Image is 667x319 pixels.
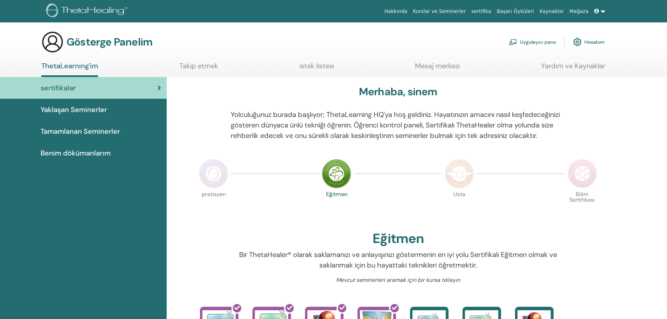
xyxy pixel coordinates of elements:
a: Takip etmek [179,62,218,75]
font: Yaklaşan Seminerler [41,105,107,114]
font: Takip etmek [179,61,218,70]
font: Kaynaklar [540,8,564,14]
font: Mevcut seminerleri aramak için bir kursa tıklayın [336,276,460,284]
font: ThetaLearning'im [41,61,98,70]
font: Uygulayıcı pano [520,39,556,46]
a: Yardım ve Kaynaklar [541,62,605,75]
font: Usta [453,190,465,198]
a: Hesabım [573,34,605,50]
font: Hesabım [584,39,605,46]
font: Mesaj merkezi [415,61,460,70]
font: Bilim Sertifikası [569,190,595,203]
font: sertifika [471,8,491,14]
font: Mağaza [569,8,588,14]
img: logo.png [46,4,130,19]
font: pratisyen [202,190,226,198]
a: Hakkında [382,5,410,18]
a: ThetaLearning'im [41,62,98,77]
font: Eğitmen [373,230,424,247]
a: Kaynaklar [537,5,567,18]
font: Yolculuğunuz burada başlıyor; ThetaLearning HQ'ya hoş geldiniz. Hayatınızın amacını nasıl keşfede... [231,110,560,140]
a: Kurslar ve Seminerler [410,5,468,18]
img: chalkboard-teacher.svg [509,39,517,45]
img: Eğitmen [322,159,351,188]
font: Tamamlanan Seminerler [41,127,120,136]
font: Bir ThetaHealer® olarak saklamanızı ve anlayışınızı göstermenin en iyi yolu Sertifikalı Eğitmen o... [239,250,557,270]
font: Eğitmen [326,190,347,198]
a: Mağaza [567,5,591,18]
font: Hakkında [384,8,408,14]
font: Gösterge Panelim [67,35,152,49]
img: generic-user-icon.jpg [41,31,64,53]
a: istek listesi [299,62,334,75]
font: istek listesi [299,61,334,70]
a: Uygulayıcı pano [509,34,556,50]
font: Merhaba, sinem [359,85,437,98]
a: Başarı Öyküleri [494,5,537,18]
font: Yardım ve Kaynaklar [541,61,605,70]
font: sertifikalar [41,83,76,92]
img: Usta [445,159,474,188]
font: Başarı Öyküleri [497,8,534,14]
a: sertifika [468,5,494,18]
font: Benim dökümanlarım [41,148,111,158]
img: Bilim Sertifikası [568,159,597,188]
font: Kurslar ve Seminerler [413,8,466,14]
img: Uygulayıcı [199,159,228,188]
a: Mesaj merkezi [415,62,460,75]
img: cog.svg [573,36,582,48]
